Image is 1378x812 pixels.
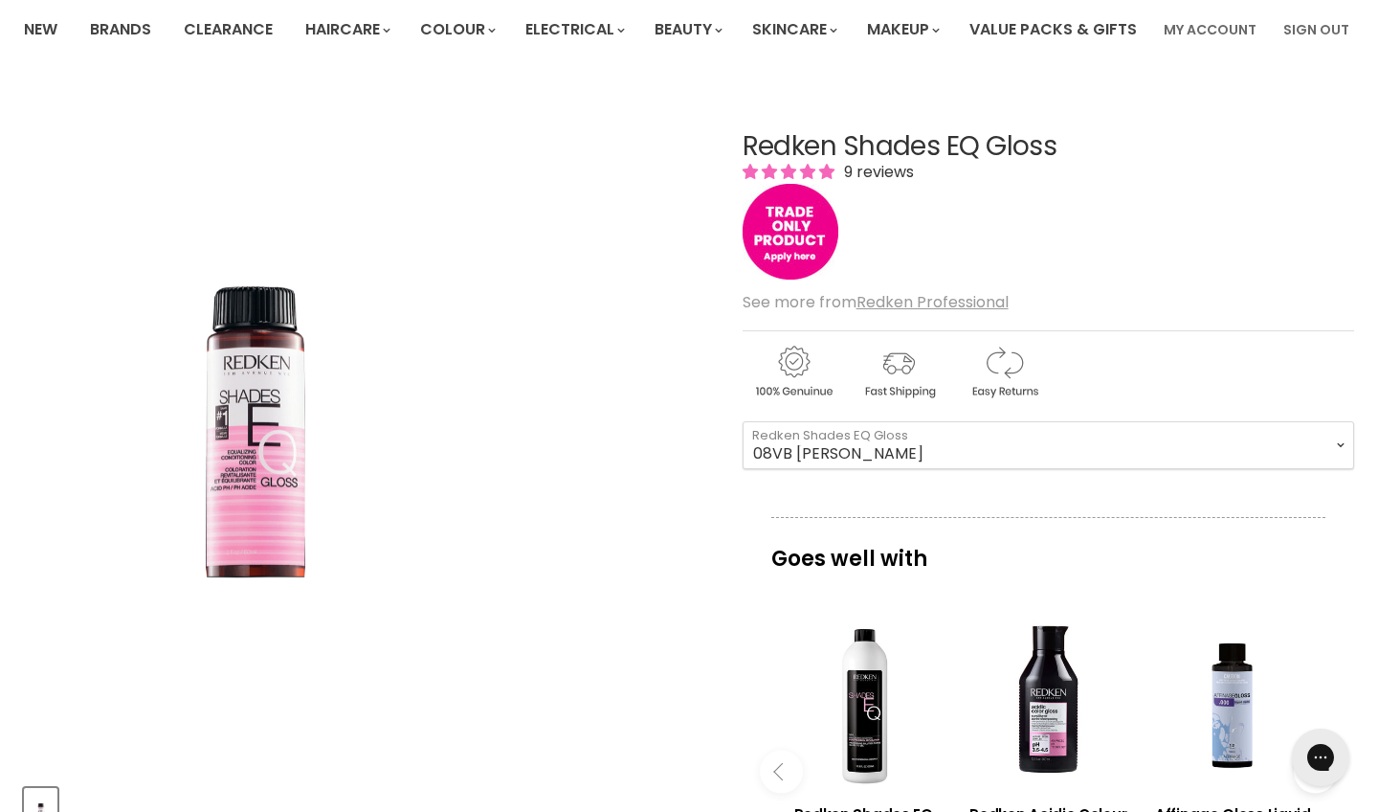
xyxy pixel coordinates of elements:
[743,343,844,401] img: genuine.gif
[406,10,507,50] a: Colour
[640,10,734,50] a: Beauty
[169,10,287,50] a: Clearance
[838,161,914,183] span: 9 reviews
[743,184,838,280] img: tradeonly_small.jpg
[743,161,838,183] span: 5.00 stars
[511,10,636,50] a: Electrical
[848,343,949,401] img: shipping.gif
[953,343,1055,401] img: returns.gif
[743,132,1354,162] h1: Redken Shades EQ Gloss
[24,83,480,769] img: Shades_EQ_1800x1800.png
[76,10,166,50] a: Brands
[743,291,1009,313] span: See more from
[955,10,1151,50] a: Value Packs & Gifts
[291,10,402,50] a: Haircare
[1282,722,1359,793] iframe: Gorgias live chat messenger
[1152,10,1268,50] a: My Account
[738,10,849,50] a: Skincare
[10,2,1152,57] ul: Main menu
[24,84,709,770] div: Redken Shades EQ Gloss image. Click or Scroll to Zoom.
[853,10,951,50] a: Makeup
[10,10,72,50] a: New
[856,291,1009,313] a: Redken Professional
[1272,10,1361,50] a: Sign Out
[771,517,1325,580] p: Goes well with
